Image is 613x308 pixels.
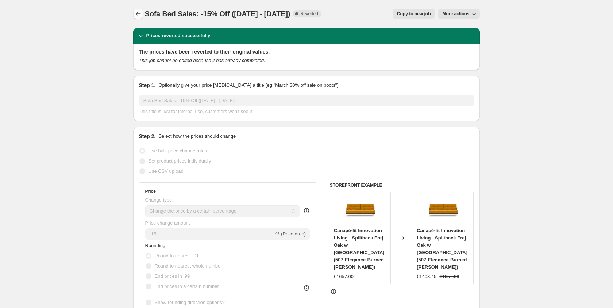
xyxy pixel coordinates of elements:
span: This title is just for internal use, customers won't see it [139,109,252,114]
span: Set product prices individually [149,158,211,164]
i: This job cannot be edited because it has already completed. [139,58,265,63]
span: Rounding [145,243,166,248]
strike: €1657.00 [439,273,459,280]
span: Canapé-lit Innovation Living - Splitback Frej Oak w [GEOGRAPHIC_DATA] (507-Elegance-Burned-[PERSO... [417,228,469,270]
input: 30% off holiday sale [139,95,474,106]
span: End prices in a certain number [155,284,219,289]
div: €1657.00 [334,273,354,280]
span: Use CSV upload [149,168,184,174]
span: Use bulk price change rules [149,148,207,153]
span: Price change amount [145,220,190,226]
img: Splitback-Frej-Sofa-Bed-Oak-507-p1-web_80x.jpg [429,196,458,225]
h2: Step 2. [139,133,156,140]
button: Copy to new job [393,9,435,19]
div: €1408.45 [417,273,436,280]
h2: Step 1. [139,82,156,89]
span: Copy to new job [397,11,431,17]
h2: The prices have been reverted to their original values. [139,48,474,55]
h2: Prices reverted successfully [146,32,211,39]
div: help [303,207,310,214]
span: Reverted [300,11,318,17]
h6: STOREFRONT EXAMPLE [330,182,474,188]
span: Change type [145,197,172,203]
button: More actions [438,9,479,19]
p: Optionally give your price [MEDICAL_DATA] a title (eg "March 30% off sale on boots") [158,82,338,89]
input: -15 [145,228,274,240]
span: Sofa Bed Sales: -15% Off ([DATE] - [DATE]) [145,10,290,18]
span: % (Price drop) [275,231,306,237]
span: Show rounding direction options? [155,300,225,305]
span: More actions [442,11,469,17]
span: Canapé-lit Innovation Living - Splitback Frej Oak w [GEOGRAPHIC_DATA] (507-Elegance-Burned-[PERSO... [334,228,386,270]
h3: Price [145,188,156,194]
img: Splitback-Frej-Sofa-Bed-Oak-507-p1-web_80x.jpg [346,196,375,225]
span: Round to nearest whole number [155,263,222,269]
button: Price change jobs [133,9,143,19]
p: Select how the prices should change [158,133,236,140]
span: Round to nearest .01 [155,253,199,258]
span: End prices in .99 [155,273,190,279]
